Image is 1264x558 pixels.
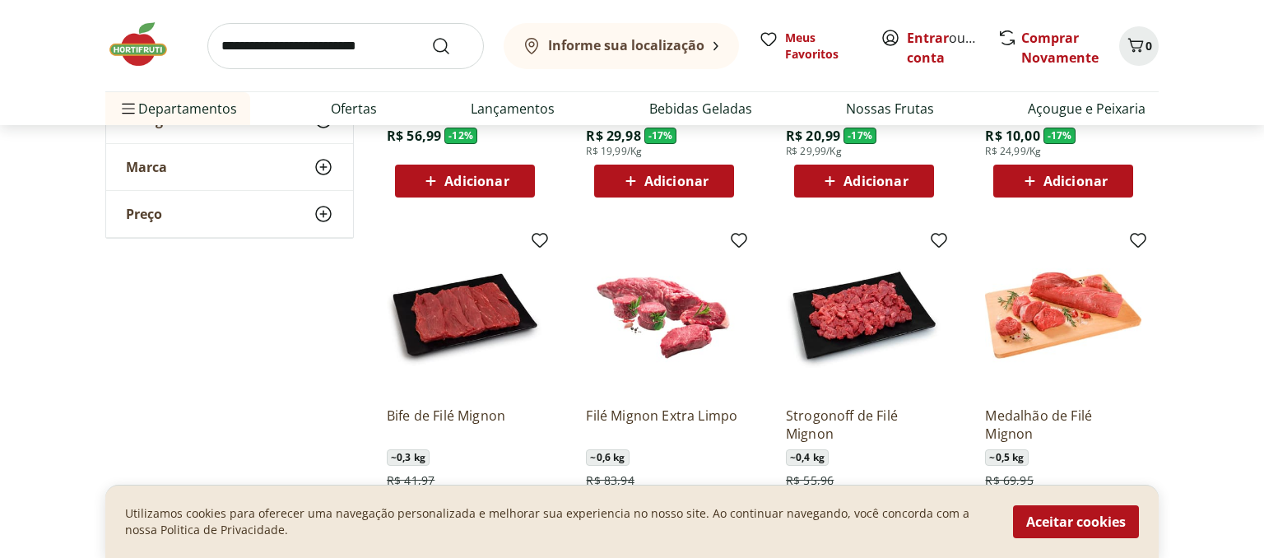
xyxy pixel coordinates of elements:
span: R$ 69,95 [985,472,1033,489]
a: Entrar [907,29,949,47]
button: Adicionar [395,165,535,198]
button: Menu [118,89,138,128]
a: Comprar Novamente [1021,29,1099,67]
button: Adicionar [594,165,734,198]
img: Strogonoff de Filé Mignon [786,237,942,393]
input: search [207,23,484,69]
span: Departamentos [118,89,237,128]
span: Adicionar [843,174,908,188]
a: Strogonoff de Filé Mignon [786,407,942,443]
a: Nossas Frutas [846,99,934,119]
a: Criar conta [907,29,997,67]
button: Adicionar [993,165,1133,198]
a: Medalhão de Filé Mignon [985,407,1141,443]
span: - 17 % [843,128,876,144]
a: Açougue e Peixaria [1028,99,1145,119]
span: R$ 29,98 [586,127,640,145]
span: R$ 10,00 [985,127,1039,145]
span: Adicionar [644,174,709,188]
span: Preço [126,206,162,222]
span: R$ 56,99 [387,127,441,145]
img: Filé Mignon Extra Limpo [586,237,742,393]
a: Meus Favoritos [759,30,861,63]
b: Informe sua localização [548,36,704,54]
span: R$ 83,94 [586,472,634,489]
span: Adicionar [1043,174,1108,188]
span: ~ 0,6 kg [586,449,629,466]
button: Preço [106,191,353,237]
a: Filé Mignon Extra Limpo [586,407,742,443]
span: - 17 % [1043,128,1076,144]
span: R$ 55,96 [786,472,834,489]
span: R$ 20,99 [786,127,840,145]
span: ~ 0,3 kg [387,449,430,466]
button: Carrinho [1119,26,1159,66]
span: ~ 0,4 kg [786,449,829,466]
span: R$ 19,99/Kg [586,145,642,158]
button: Marca [106,144,353,190]
span: ~ 0,5 kg [985,449,1028,466]
span: 0 [1145,38,1152,53]
button: Aceitar cookies [1013,505,1139,538]
button: Informe sua localização [504,23,739,69]
button: Submit Search [431,36,471,56]
span: Meus Favoritos [785,30,861,63]
span: ou [907,28,980,67]
button: Adicionar [794,165,934,198]
span: - 17 % [644,128,677,144]
span: R$ 41,97 [387,472,434,489]
img: Hortifruti [105,20,188,69]
span: Adicionar [444,174,509,188]
span: Marca [126,159,167,175]
span: - 12 % [444,128,477,144]
a: Lançamentos [471,99,555,119]
a: Ofertas [331,99,377,119]
span: R$ 29,99/Kg [786,145,842,158]
span: R$ 24,99/Kg [985,145,1041,158]
img: Bife de Filé Mignon [387,237,543,393]
p: Utilizamos cookies para oferecer uma navegação personalizada e melhorar sua experiencia no nosso ... [125,505,993,538]
a: Bebidas Geladas [649,99,752,119]
img: Medalhão de Filé Mignon [985,237,1141,393]
a: Bife de Filé Mignon [387,407,543,443]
